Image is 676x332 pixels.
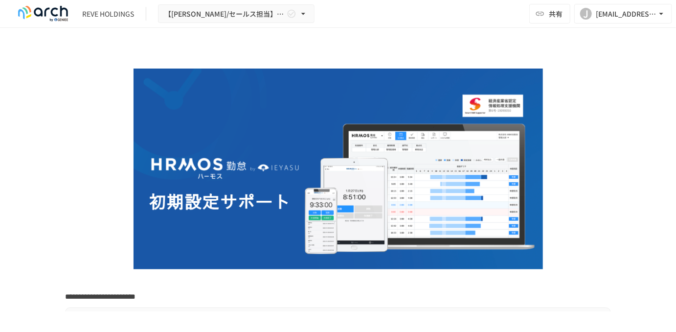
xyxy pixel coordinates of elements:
[164,8,285,20] span: 【[PERSON_NAME]/セールス担当】REVE HOLDINGS様_初期設定サポート
[529,4,570,24] button: 共有
[574,4,672,24] button: J[EMAIL_ADDRESS][DOMAIN_NAME]
[596,8,656,20] div: [EMAIL_ADDRESS][DOMAIN_NAME]
[158,4,315,24] button: 【[PERSON_NAME]/セールス担当】REVE HOLDINGS様_初期設定サポート
[12,6,74,22] img: logo-default@2x-9cf2c760.svg
[580,8,592,20] div: J
[134,69,543,269] img: GdztLVQAPnGLORo409ZpmnRQckwtTrMz8aHIKJZF2AQ
[82,9,134,19] div: REVE HOLDINGS
[549,8,563,19] span: 共有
